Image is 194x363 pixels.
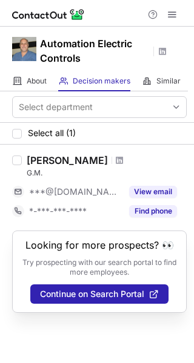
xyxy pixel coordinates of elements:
[73,76,130,86] span: Decision makers
[156,76,181,86] span: Similar
[40,289,144,299] span: Continue on Search Portal
[25,240,174,250] header: Looking for more prospects? 👀
[19,101,93,113] div: Select department
[129,205,177,217] button: Reveal Button
[129,186,177,198] button: Reveal Button
[21,258,178,277] p: Try prospecting with our search portal to find more employees.
[40,36,149,65] h1: Automation Electric Controls
[12,7,85,22] img: ContactOut v5.3.10
[30,284,169,304] button: Continue on Search Portal
[27,76,47,86] span: About
[29,186,122,197] span: ***@[DOMAIN_NAME]
[27,154,108,166] div: [PERSON_NAME]
[12,37,36,61] img: 39fd5ba9285dbc3587d1508c77a963db
[27,168,187,178] div: G.M.
[28,128,76,138] span: Select all (1)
